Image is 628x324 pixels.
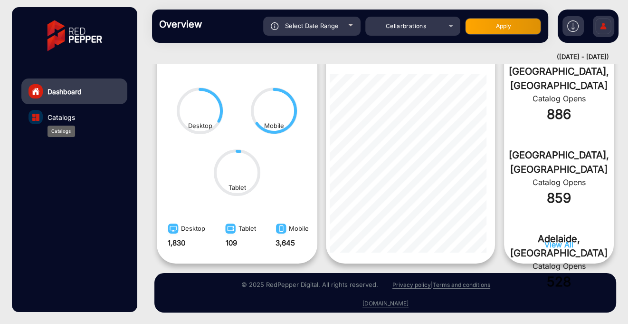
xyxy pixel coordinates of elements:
div: Desktop [165,220,205,238]
a: Dashboard [21,79,127,104]
span: Catalogs [48,112,75,122]
img: catalog [32,114,39,121]
button: Apply [465,18,541,35]
img: Sign%20Up.svg [593,11,613,44]
div: Catalog Opens [518,93,599,104]
h3: Overview [159,19,292,30]
a: Terms and conditions [433,281,490,289]
div: Tablet [228,183,246,193]
div: ([DATE] - [DATE]) [143,52,609,62]
div: [GEOGRAPHIC_DATA], [GEOGRAPHIC_DATA] [518,148,599,177]
strong: 109 [226,238,237,247]
div: Catalog Opens [518,260,599,272]
div: [GEOGRAPHIC_DATA], [GEOGRAPHIC_DATA] [518,64,599,93]
small: © 2025 RedPepper Digital. All rights reserved. [241,281,378,288]
img: image [165,223,181,238]
div: Catalogs [48,126,75,137]
img: home [31,87,40,96]
span: Select Date Range [285,22,339,29]
img: image [222,223,238,238]
a: | [431,281,433,288]
img: icon [271,22,279,30]
div: Catalog Opens [518,177,599,188]
div: Mobile [273,220,309,238]
strong: 3,645 [276,238,295,247]
div: 886 [518,104,599,124]
div: Desktop [188,121,212,131]
img: vmg-logo [40,12,109,59]
img: image [273,223,289,238]
div: Adelaide, [GEOGRAPHIC_DATA] [518,232,599,260]
span: View All [544,240,573,249]
a: [DOMAIN_NAME] [362,300,409,307]
div: Tablet [222,220,256,238]
div: Mobile [264,121,284,131]
button: View All [544,239,573,259]
a: Catalogs [21,104,127,130]
span: Dashboard [48,87,82,97]
div: 859 [518,188,599,208]
div: 528 [518,272,599,292]
a: Privacy policy [392,281,431,289]
strong: 1,830 [168,238,185,247]
img: h2download.svg [567,20,579,32]
span: Cellarbrations [386,22,426,29]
